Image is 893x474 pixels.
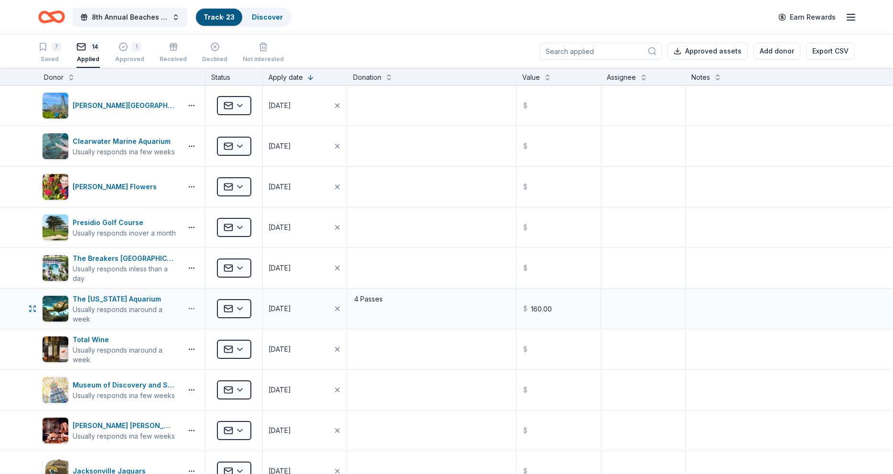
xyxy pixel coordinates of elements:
[52,42,61,52] div: 7
[753,43,800,60] button: Add donor
[73,334,178,345] div: Total Wine
[269,140,291,152] div: [DATE]
[73,228,176,238] div: Usually responds in over a month
[263,410,347,451] button: [DATE]
[42,92,178,119] button: Image for Busch Gardens (Tampa)[PERSON_NAME][GEOGRAPHIC_DATA] ([GEOGRAPHIC_DATA])
[38,55,61,63] div: Saved
[76,38,100,68] button: 14Applied
[92,11,168,23] span: 8th Annual Beaches Tour of Homes
[353,72,381,83] div: Donation
[73,8,187,27] button: 8th Annual Beaches Tour of Homes
[73,136,175,147] div: Clearwater Marine Aquarium
[42,214,178,241] button: Image for Presidio Golf CoursePresidio Golf CourseUsually responds inover a month
[44,72,64,83] div: Donor
[263,248,347,288] button: [DATE]
[243,38,284,68] button: Not interested
[160,38,187,68] button: Received
[607,72,636,83] div: Assignee
[73,253,178,264] div: The Breakers [GEOGRAPHIC_DATA]
[115,38,144,68] button: 1Approved
[263,167,347,207] button: [DATE]
[42,377,178,403] button: Image for Museum of Discovery and ScienceMuseum of Discovery and ScienceUsually responds ina few ...
[269,384,291,396] div: [DATE]
[73,420,178,431] div: [PERSON_NAME] [PERSON_NAME] Winery and Restaurants
[43,174,68,200] img: Image for Kuhn Flowers
[73,379,178,391] div: Museum of Discovery and Science
[263,329,347,369] button: [DATE]
[269,72,303,83] div: Apply date
[243,55,284,63] div: Not interested
[691,72,710,83] div: Notes
[195,8,291,27] button: Track· 23Discover
[252,13,283,21] a: Discover
[263,86,347,126] button: [DATE]
[773,9,841,26] a: Earn Rewards
[73,264,178,283] div: Usually responds in less than a day
[263,207,347,248] button: [DATE]
[43,93,68,118] img: Image for Busch Gardens (Tampa)
[43,296,68,322] img: Image for The Florida Aquarium
[269,425,291,436] div: [DATE]
[42,417,178,444] button: Image for Cooper's Hawk Winery and Restaurants[PERSON_NAME] [PERSON_NAME] Winery and RestaurantsU...
[42,173,178,200] button: Image for Kuhn Flowers[PERSON_NAME] Flowers
[205,68,263,85] div: Status
[806,43,855,60] button: Export CSV
[42,334,178,365] button: Image for Total WineTotal WineUsually responds inaround a week
[202,55,227,63] div: Declined
[115,55,144,63] div: Approved
[160,55,187,63] div: Received
[269,344,291,355] div: [DATE]
[43,215,68,240] img: Image for Presidio Golf Course
[73,147,175,157] div: Usually responds in a few weeks
[73,431,178,441] div: Usually responds in a few weeks
[522,72,540,83] div: Value
[202,38,227,68] button: Declined
[42,253,178,283] button: Image for The Breakers Palm BeachThe Breakers [GEOGRAPHIC_DATA]Usually responds inless than a day
[73,217,176,228] div: Presidio Golf Course
[73,305,178,324] div: Usually responds in around a week
[204,13,235,21] a: Track· 23
[42,133,178,160] button: Image for Clearwater Marine AquariumClearwater Marine AquariumUsually responds ina few weeks
[269,100,291,111] div: [DATE]
[263,289,347,329] button: [DATE]
[263,126,347,166] button: [DATE]
[263,370,347,410] button: [DATE]
[42,293,178,324] button: Image for The Florida AquariumThe [US_STATE] AquariumUsually responds inaround a week
[43,255,68,281] img: Image for The Breakers Palm Beach
[43,336,68,362] img: Image for Total Wine
[269,222,291,233] div: [DATE]
[90,42,100,52] div: 14
[38,38,61,68] button: 7Saved
[43,377,68,403] img: Image for Museum of Discovery and Science
[73,181,161,193] div: [PERSON_NAME] Flowers
[43,133,68,159] img: Image for Clearwater Marine Aquarium
[269,181,291,193] div: [DATE]
[73,100,178,111] div: [PERSON_NAME][GEOGRAPHIC_DATA] ([GEOGRAPHIC_DATA])
[269,303,291,314] div: [DATE]
[348,290,515,328] textarea: 4 Passes
[269,262,291,274] div: [DATE]
[73,293,178,305] div: The [US_STATE] Aquarium
[539,43,662,60] input: Search applied
[667,43,748,60] button: Approved assets
[132,42,141,52] div: 1
[38,6,65,28] a: Home
[73,391,178,400] div: Usually responds in a few weeks
[43,418,68,443] img: Image for Cooper's Hawk Winery and Restaurants
[73,345,178,365] div: Usually responds in around a week
[76,55,100,63] div: Applied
